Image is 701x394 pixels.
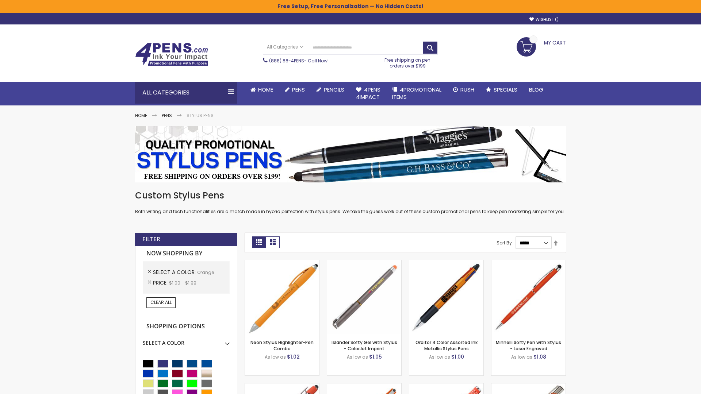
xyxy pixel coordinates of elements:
[135,112,147,119] a: Home
[494,86,517,93] span: Specials
[263,41,307,53] a: All Categories
[377,54,438,69] div: Free shipping on pen orders over $199
[269,58,304,64] a: (888) 88-4PENS
[169,280,196,286] span: $1.00 - $1.99
[386,82,447,105] a: 4PROMOTIONALITEMS
[245,260,319,334] img: Neon Stylus Highlighter-Pen Combo-Orange
[327,260,401,266] a: Islander Softy Gel with Stylus - ColorJet Imprint-Orange
[292,86,305,93] span: Pens
[497,240,512,246] label: Sort By
[279,82,311,98] a: Pens
[327,260,401,334] img: Islander Softy Gel with Stylus - ColorJet Imprint-Orange
[267,44,303,50] span: All Categories
[350,82,386,105] a: 4Pens4impact
[392,86,441,101] span: 4PROMOTIONAL ITEMS
[460,86,474,93] span: Rush
[135,126,566,182] img: Stylus Pens
[529,17,559,22] a: Wishlist
[265,354,286,360] span: As low as
[269,58,329,64] span: - Call Now!
[491,260,566,334] img: Minnelli Softy Pen with Stylus - Laser Engraved-Orange
[143,319,230,335] strong: Shopping Options
[135,43,208,66] img: 4Pens Custom Pens and Promotional Products
[135,190,566,215] div: Both writing and tech functionalities are a match made in hybrid perfection with stylus pens. We ...
[324,86,344,93] span: Pencils
[447,82,480,98] a: Rush
[146,297,176,308] a: Clear All
[409,260,483,334] img: Orbitor 4 Color Assorted Ink Metallic Stylus Pens-Orange
[347,354,368,360] span: As low as
[135,82,237,104] div: All Categories
[409,260,483,266] a: Orbitor 4 Color Assorted Ink Metallic Stylus Pens-Orange
[153,279,169,286] span: Price
[369,353,382,360] span: $1.05
[258,86,273,93] span: Home
[332,339,397,351] a: Islander Softy Gel with Stylus - ColorJet Imprint
[245,82,279,98] a: Home
[529,86,543,93] span: Blog
[143,246,230,261] strong: Now Shopping by
[150,299,172,305] span: Clear All
[496,339,561,351] a: Minnelli Softy Pen with Stylus - Laser Engraved
[252,236,266,248] strong: Grid
[491,260,566,266] a: Minnelli Softy Pen with Stylus - Laser Engraved-Orange
[287,353,300,360] span: $1.02
[523,82,549,98] a: Blog
[491,383,566,389] a: Tres-Chic Softy Brights with Stylus Pen - Laser-Orange
[143,334,230,347] div: Select A Color
[245,260,319,266] a: Neon Stylus Highlighter-Pen Combo-Orange
[311,82,350,98] a: Pencils
[429,354,450,360] span: As low as
[511,354,532,360] span: As low as
[153,269,197,276] span: Select A Color
[415,339,478,351] a: Orbitor 4 Color Assorted Ink Metallic Stylus Pens
[480,82,523,98] a: Specials
[533,353,546,360] span: $1.08
[250,339,314,351] a: Neon Stylus Highlighter-Pen Combo
[187,112,214,119] strong: Stylus Pens
[135,190,566,201] h1: Custom Stylus Pens
[409,383,483,389] a: Marin Softy Pen with Stylus - Laser Engraved-Orange
[245,383,319,389] a: 4P-MS8B-Orange
[142,235,160,243] strong: Filter
[197,269,214,275] span: Orange
[162,112,172,119] a: Pens
[327,383,401,389] a: Avendale Velvet Touch Stylus Gel Pen-Orange
[451,353,464,360] span: $1.00
[356,86,380,101] span: 4Pens 4impact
